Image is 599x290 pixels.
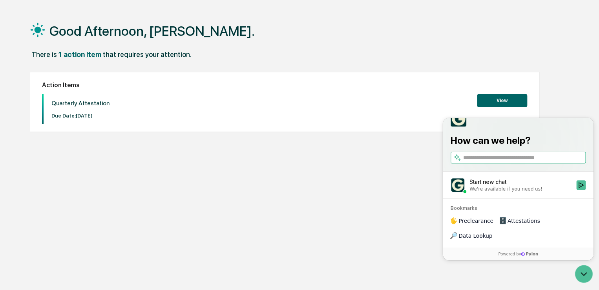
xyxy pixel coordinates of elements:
img: 1746055101610-c473b297-6a78-478c-a979-82029cc54cd1 [8,60,22,74]
p: Quarterly Attestation [51,100,110,107]
a: Powered byPylon [55,133,95,139]
div: We're available if you need us! [27,68,99,74]
button: View [477,94,527,107]
div: 🔎 [8,115,14,121]
iframe: Customer support window [443,118,594,260]
span: Preclearance [16,99,51,107]
a: 🔎Data Lookup [5,111,53,125]
h2: Action Items [42,81,527,89]
a: 🗄️Attestations [54,96,100,110]
div: 🗄️ [57,100,63,106]
iframe: To enrich screen reader interactions, please activate Accessibility in Grammarly extension settings [574,264,595,285]
span: Pylon [78,133,95,139]
button: Start new chat [133,62,143,72]
div: Start new chat [27,60,129,68]
h1: Good Afternoon, [PERSON_NAME]. [49,23,255,39]
div: that requires your attention. [103,50,192,59]
a: View [477,96,527,104]
span: Data Lookup [16,114,49,122]
p: Due Date: [DATE] [51,113,110,119]
div: There is [31,50,57,59]
div: 1 action item [58,50,101,59]
p: How can we help? [8,17,143,29]
a: 🖐️Preclearance [5,96,54,110]
span: Attestations [65,99,97,107]
div: 🖐️ [8,100,14,106]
